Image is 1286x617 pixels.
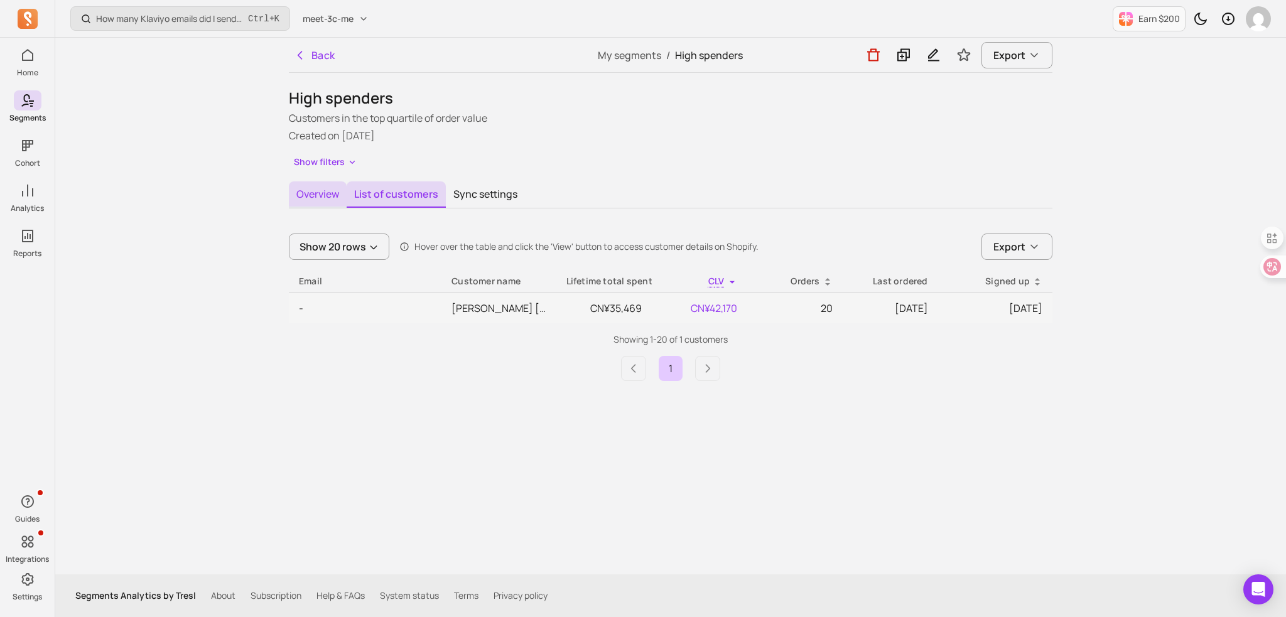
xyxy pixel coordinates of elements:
[981,233,1052,260] button: Export
[993,239,1025,254] span: Export
[299,275,431,287] div: Email
[289,181,347,208] button: Overview
[289,153,362,171] button: Show filters
[13,592,42,602] p: Settings
[70,6,290,31] button: How many Klaviyo emails did I send, and how well did they perform?Ctrl+K
[598,48,661,62] a: My segments
[414,240,759,253] p: Hover over the table and click the 'View' button to access customer details on Shopify.
[289,233,389,260] button: Show 20 rows
[621,356,646,381] button: Previous page
[948,275,1042,287] div: Signed up
[289,333,1052,346] p: Showing 1-20 of 1 customers
[295,8,376,30] button: meet-3c-me
[993,48,1025,63] span: Export
[675,48,743,62] span: High spenders
[454,589,478,602] a: Terms
[446,181,525,207] button: Sync settings
[303,13,354,25] span: meet-3c-me
[1138,13,1180,25] p: Earn $200
[211,589,235,602] a: About
[15,158,40,168] p: Cohort
[659,356,683,381] button: 1
[289,292,441,323] td: -
[708,275,725,287] span: CLV
[1188,6,1213,31] button: Toggle dark mode
[652,292,747,323] td: CN¥42,170
[96,13,243,25] p: How many Klaviyo emails did I send, and how well did they perform?
[15,514,40,524] p: Guides
[14,489,41,527] button: Guides
[951,43,976,68] button: Toggle favorite
[17,68,38,78] p: Home
[316,589,365,602] a: Help & FAQs
[289,110,1052,126] p: Customers in the top quartile of order value
[11,203,44,213] p: Analytics
[451,275,546,287] p: Customer name
[248,13,269,25] kbd: Ctrl
[248,12,279,25] span: +
[289,43,340,68] button: Back
[757,275,833,287] div: Orders
[661,48,675,62] span: /
[695,356,720,381] button: Next page
[13,249,41,259] p: Reports
[556,292,652,323] td: CN¥35,469
[747,292,843,323] td: 20
[1243,574,1273,604] div: Open Intercom Messenger
[380,589,439,602] a: System status
[566,275,642,287] div: Lifetime total spent
[1246,6,1271,31] img: avatar
[289,128,1052,143] p: Created on [DATE]
[9,113,46,123] p: Segments
[948,301,1042,316] p: [DATE]
[853,301,928,316] p: [DATE]
[274,14,279,24] kbd: K
[347,181,446,208] button: List of customers
[289,88,1052,108] h1: High spenders
[6,554,49,564] p: Integrations
[75,589,196,602] p: Segments Analytics by Tresl
[1113,6,1186,31] button: Earn $200
[853,275,928,287] div: Last ordered
[981,42,1052,68] button: Export
[494,589,548,602] a: Privacy policy
[251,589,301,602] a: Subscription
[451,301,546,316] p: [PERSON_NAME] [PERSON_NAME]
